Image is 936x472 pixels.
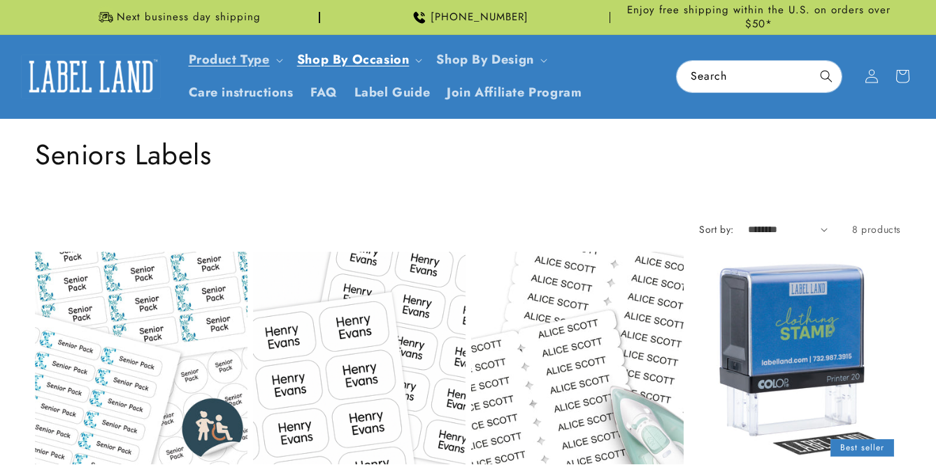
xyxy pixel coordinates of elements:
span: FAQ [310,85,338,101]
a: Shop By Design [436,50,533,69]
a: FAQ [302,76,346,109]
h1: Seniors Labels [35,136,901,173]
img: Label Land [21,55,161,98]
span: [PHONE_NUMBER] [431,10,528,24]
label: Sort by: [699,222,733,236]
summary: Shop By Design [428,43,552,76]
a: Label Guide [346,76,439,109]
a: Join Affiliate Program [438,76,590,109]
span: Care instructions [189,85,294,101]
span: Join Affiliate Program [447,85,582,101]
a: Care instructions [180,76,302,109]
span: Shop By Occasion [297,52,410,68]
summary: Product Type [180,43,289,76]
span: Next business day shipping [117,10,261,24]
summary: Shop By Occasion [289,43,429,76]
button: Search [811,61,842,92]
span: 8 products [852,222,901,236]
span: Enjoy free shipping within the U.S. on orders over $50* [616,3,901,31]
a: Label Land [16,50,166,103]
a: Product Type [189,50,270,69]
span: Label Guide [354,85,431,101]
